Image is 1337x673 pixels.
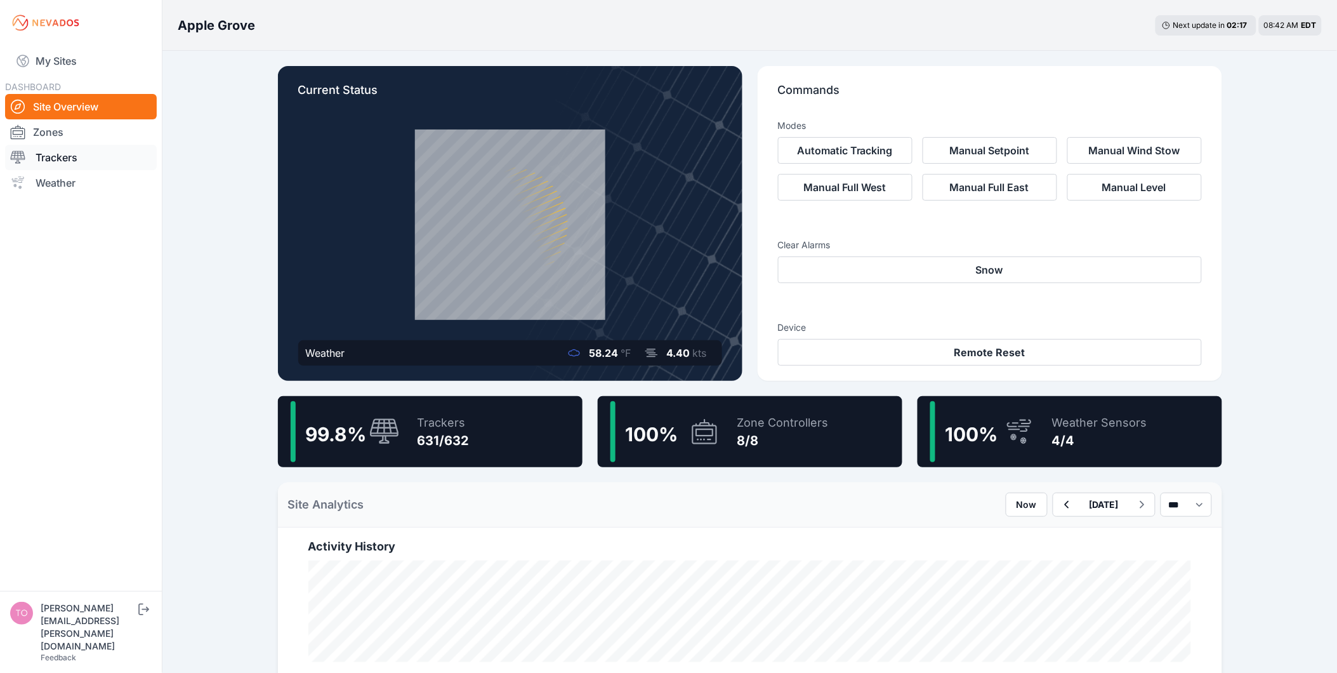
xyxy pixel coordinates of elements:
[1006,493,1048,517] button: Now
[737,414,829,432] div: Zone Controllers
[1052,414,1147,432] div: Weather Sensors
[737,432,829,450] div: 8/8
[778,174,912,201] button: Manual Full West
[778,81,1202,109] p: Commands
[5,170,157,196] a: Weather
[693,347,707,359] span: kts
[626,423,678,446] span: 100 %
[306,423,367,446] span: 99.8 %
[778,257,1202,283] button: Snow
[41,602,136,653] div: [PERSON_NAME][EMAIL_ADDRESS][PERSON_NAME][DOMAIN_NAME]
[5,94,157,119] a: Site Overview
[41,653,76,662] a: Feedback
[589,347,619,359] span: 58.24
[418,432,470,450] div: 631/632
[306,345,345,361] div: Weather
[945,423,998,446] span: 100 %
[308,538,1192,556] h2: Activity History
[1067,174,1202,201] button: Manual Level
[1301,20,1317,30] span: EDT
[178,17,255,34] h3: Apple Grove
[278,396,583,467] a: 99.8%Trackers631/632
[5,81,61,92] span: DASHBOARD
[178,9,255,42] nav: Breadcrumb
[621,347,631,359] span: °F
[298,81,722,109] p: Current Status
[923,137,1057,164] button: Manual Setpoint
[778,339,1202,366] button: Remote Reset
[1067,137,1202,164] button: Manual Wind Stow
[5,145,157,170] a: Trackers
[667,347,690,359] span: 4.40
[5,119,157,145] a: Zones
[1173,20,1225,30] span: Next update in
[778,321,1202,334] h3: Device
[10,13,81,33] img: Nevados
[288,496,364,514] h2: Site Analytics
[1079,493,1129,516] button: [DATE]
[1227,20,1250,30] div: 02 : 17
[418,414,470,432] div: Trackers
[778,239,1202,251] h3: Clear Alarms
[923,174,1057,201] button: Manual Full East
[918,396,1222,467] a: 100%Weather Sensors4/4
[5,46,157,76] a: My Sites
[778,119,807,132] h3: Modes
[598,396,902,467] a: 100%Zone Controllers8/8
[778,137,912,164] button: Automatic Tracking
[1264,20,1299,30] span: 08:42 AM
[10,602,33,625] img: tomasz.barcz@energix-group.com
[1052,432,1147,450] div: 4/4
